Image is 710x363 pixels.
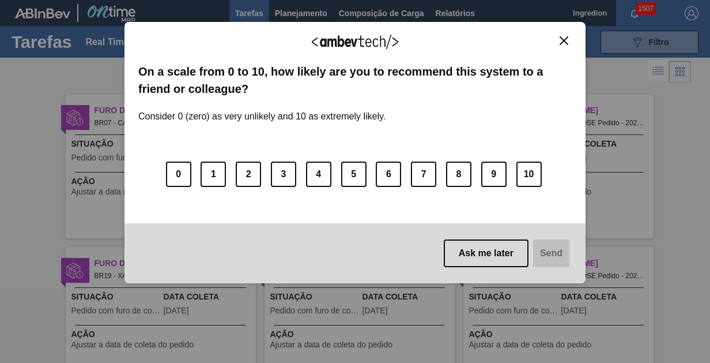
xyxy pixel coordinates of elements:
[556,36,572,46] button: Close
[138,98,386,122] label: Consider 0 (zero) as very unlikely and 10 as extremely likely.
[236,162,261,187] button: 2
[376,162,401,187] button: 6
[446,162,471,187] button: 8
[444,239,528,267] button: Ask me later
[481,162,507,187] button: 9
[306,162,331,187] button: 4
[516,162,542,187] button: 10
[166,162,191,187] button: 0
[138,63,572,98] label: On a scale from 0 to 10, how likely are you to recommend this system to a friend or colleague?
[411,162,436,187] button: 7
[201,162,226,187] button: 1
[560,36,568,45] img: Close
[312,35,398,49] img: Logo Ambevtech
[271,162,296,187] button: 3
[341,162,367,187] button: 5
